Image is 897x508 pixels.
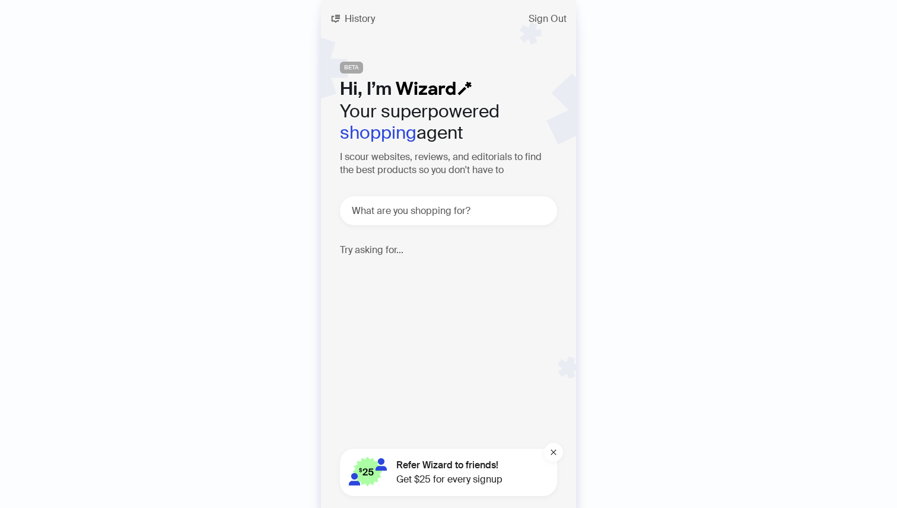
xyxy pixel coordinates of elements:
span: Refer Wizard to friends! [396,458,502,472]
em: shopping [340,121,416,144]
span: Sign Out [529,14,567,24]
span: close [550,449,557,456]
h3: I scour websites, reviews, and editorials to find the best products so you don't have to [340,151,557,177]
span: BETA [340,62,363,74]
h2: Your superpowered agent [340,101,557,143]
button: Refer Wizard to friends!Get $25 for every signup [340,449,557,496]
h4: Try asking for... [340,244,557,255]
span: History [345,14,375,24]
span: Get $25 for every signup [396,472,502,487]
button: History [321,9,384,28]
span: Hi, I’m [340,77,392,100]
button: Sign Out [519,9,576,28]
